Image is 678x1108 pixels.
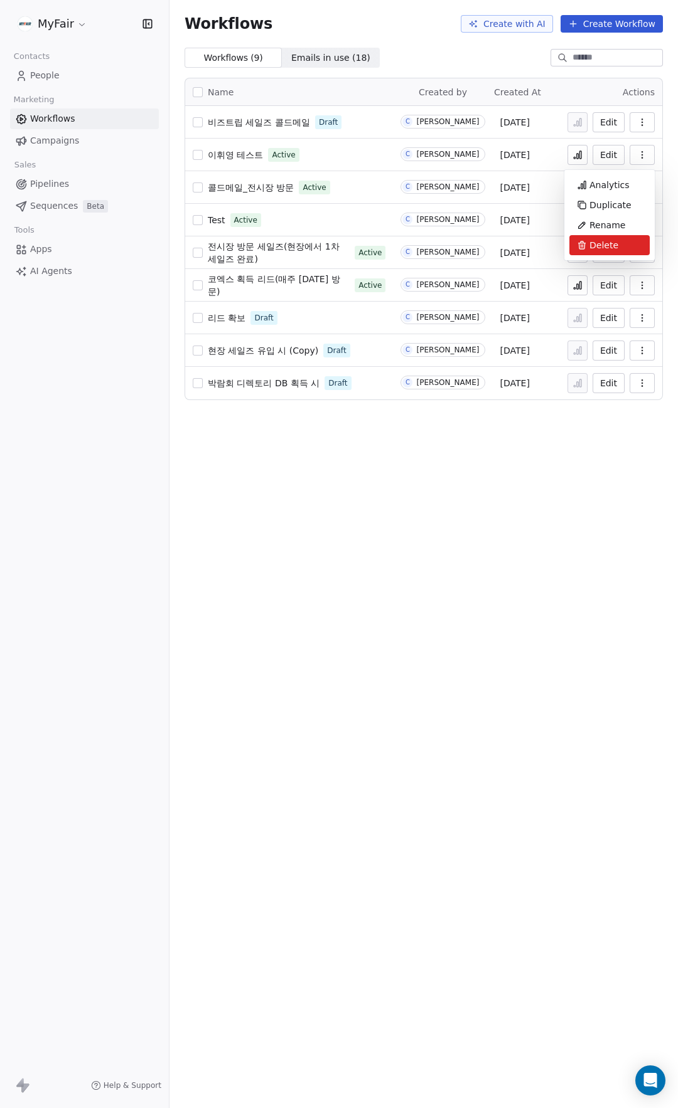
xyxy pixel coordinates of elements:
[30,199,78,213] span: Sequences
[208,344,318,357] a: 현장 세일즈 유입 시 (Copy)
[406,117,410,127] div: C
[208,182,294,193] span: 콜드메일_전시장 방문
[15,13,90,34] button: MyFair
[416,248,479,256] div: [PERSON_NAME]
[18,16,33,31] img: %C3%AC%C2%9B%C2%90%C3%AD%C2%98%C2%95%20%C3%AB%C2%A1%C2%9C%C3%AA%C2%B3%C2%A0(white+round).png
[208,346,318,356] span: 현장 세일즈 유입 시 (Copy)
[406,345,410,355] div: C
[208,377,320,389] a: 박람회 디렉토리 DB 획득 시
[406,247,410,257] div: C
[416,313,479,322] div: [PERSON_NAME]
[104,1080,161,1090] span: Help & Support
[208,274,340,297] span: 코엑스 획득 리드(매주 [DATE] 방문)
[358,247,382,258] span: Active
[208,117,310,127] span: 비즈트립 세일즈 콜드메일
[10,108,159,129] a: Workflows
[593,275,625,295] button: Edit
[38,16,74,32] span: MyFair
[91,1080,161,1090] a: Help & Support
[461,15,553,33] button: Create with AI
[416,280,479,289] div: [PERSON_NAME]
[589,219,625,231] span: Rename
[406,312,410,322] div: C
[593,145,625,165] button: Edit
[589,239,618,251] span: Delete
[416,215,479,224] div: [PERSON_NAME]
[327,345,346,356] span: Draft
[208,312,245,324] a: 리드 확보
[10,261,159,282] a: AI Agents
[208,273,350,298] a: 코엑스 획득 리드(매주 [DATE] 방문)
[589,179,630,191] span: Analytics
[358,280,382,291] span: Active
[9,156,41,174] span: Sales
[208,150,263,160] span: 이휘영 테스트
[593,340,625,361] button: Edit
[500,312,530,324] span: [DATE]
[589,199,632,211] span: Duplicate
[406,214,410,224] div: C
[416,378,479,387] div: [PERSON_NAME]
[208,215,225,225] span: Test
[10,130,159,151] a: Campaigns
[500,181,530,194] span: [DATE]
[319,117,338,128] span: Draft
[208,86,234,99] span: Name
[8,90,60,109] span: Marketing
[30,69,60,82] span: People
[10,196,159,216] a: SequencesBeta
[635,1065,665,1095] div: Open Intercom Messenger
[328,377,347,389] span: Draft
[10,174,159,194] a: Pipelines
[406,149,410,159] div: C
[561,15,663,33] button: Create Workflow
[406,182,410,192] div: C
[30,177,69,191] span: Pipelines
[593,373,625,393] button: Edit
[234,214,257,226] span: Active
[208,214,225,226] a: Test
[416,182,479,191] div: [PERSON_NAME]
[208,378,320,388] span: 박람회 디렉토리 DB 획득 시
[500,246,530,259] span: [DATE]
[500,214,530,226] span: [DATE]
[303,182,326,193] span: Active
[500,344,530,357] span: [DATE]
[500,149,530,161] span: [DATE]
[208,149,263,161] a: 이휘영 테스트
[208,313,245,323] span: 리드 확보
[500,116,530,129] span: [DATE]
[272,149,295,161] span: Active
[291,51,370,65] span: Emails in use ( 18 )
[500,377,530,389] span: [DATE]
[419,87,467,97] span: Created by
[185,15,272,33] span: Workflows
[623,87,655,97] span: Actions
[208,116,310,129] a: 비즈트립 세일즈 콜드메일
[406,377,410,388] div: C
[8,47,55,66] span: Contacts
[208,240,350,265] a: 전시장 방문 세일즈(현장에서 1차 세일즈 완료)
[406,280,410,290] div: C
[416,150,479,159] div: [PERSON_NAME]
[416,117,479,126] div: [PERSON_NAME]
[416,346,479,354] div: [PERSON_NAME]
[208,241,340,264] span: 전시장 방문 세일즈(현장에서 1차 세일즈 완료)
[10,239,159,260] a: Apps
[494,87,541,97] span: Created At
[593,112,625,132] button: Edit
[208,181,294,194] a: 콜드메일_전시장 방문
[500,279,530,292] span: [DATE]
[9,221,40,240] span: Tools
[30,134,79,147] span: Campaigns
[30,243,52,256] span: Apps
[30,112,75,125] span: Workflows
[593,308,625,328] button: Edit
[83,200,108,213] span: Beta
[10,65,159,86] a: People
